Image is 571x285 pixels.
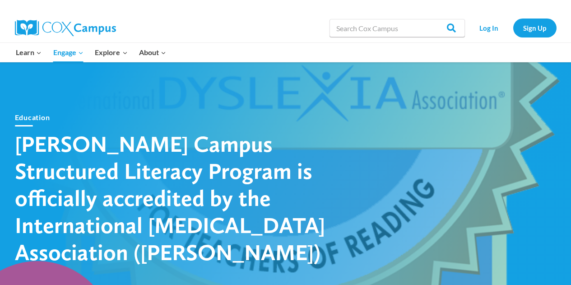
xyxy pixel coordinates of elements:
[15,113,50,121] a: Education
[10,43,172,62] nav: Primary Navigation
[15,20,116,36] img: Cox Campus
[469,19,509,37] a: Log In
[15,130,331,266] h1: [PERSON_NAME] Campus Structured Literacy Program is officially accredited by the International [M...
[513,19,557,37] a: Sign Up
[95,47,127,58] span: Explore
[330,19,465,37] input: Search Cox Campus
[53,47,84,58] span: Engage
[469,19,557,37] nav: Secondary Navigation
[139,47,166,58] span: About
[16,47,42,58] span: Learn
